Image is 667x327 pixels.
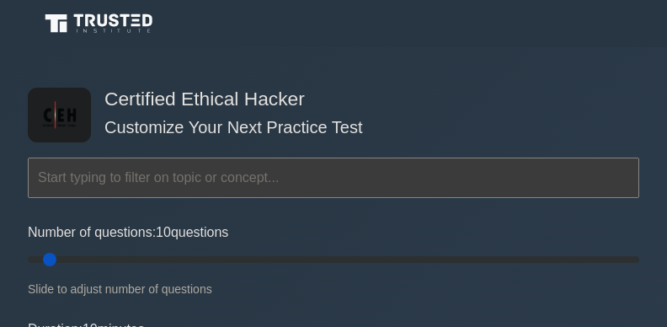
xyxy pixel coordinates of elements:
[28,158,639,198] input: Start typing to filter on topic or concept...
[28,279,639,299] div: Slide to adjust number of questions
[28,222,228,243] label: Number of questions: questions
[156,225,171,239] span: 10
[98,88,557,110] h4: Certified Ethical Hacker
[579,7,627,40] button: Toggle navigation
